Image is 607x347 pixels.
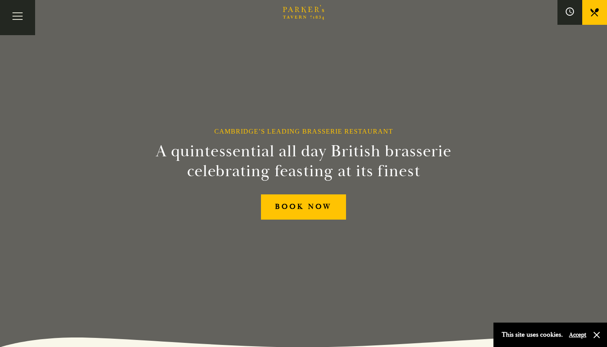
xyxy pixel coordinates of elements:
[569,331,586,339] button: Accept
[214,127,393,135] h1: Cambridge’s Leading Brasserie Restaurant
[502,329,563,341] p: This site uses cookies.
[261,194,346,220] a: BOOK NOW
[115,141,492,181] h2: A quintessential all day British brasserie celebrating feasting at its finest
[593,331,601,339] button: Close and accept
